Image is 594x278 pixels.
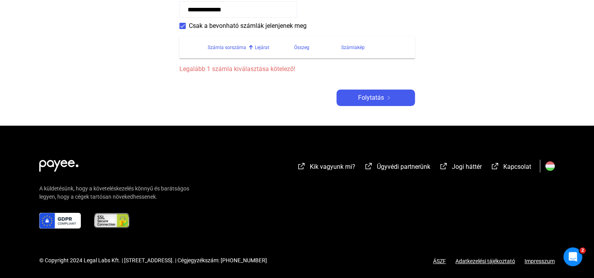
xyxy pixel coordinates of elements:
[490,164,531,172] a: external-link-whiteKapcsolat
[39,256,267,265] div: © Copyright 2024 Legal Labs Kft. | [STREET_ADDRESS]. | Cégjegyzékszám: [PHONE_NUMBER]
[364,164,430,172] a: external-link-whiteÜgyvédi partnerünk
[439,162,448,170] img: external-link-white
[433,258,446,264] a: ÁSZF
[93,213,130,229] img: ssl
[310,163,355,170] span: Kik vagyunk mi?
[490,162,500,170] img: external-link-white
[525,258,555,264] a: Impresszum
[255,43,269,52] div: Lejárat
[255,43,294,52] div: Lejárat
[341,43,406,52] div: Számlakép
[358,93,384,102] span: Folytatás
[341,43,365,52] div: Számlakép
[364,162,373,170] img: external-link-white
[294,43,341,52] div: Összeg
[446,258,525,264] a: Adatkezelési tájékoztató
[336,90,415,106] button: Folytatásarrow-right-white
[452,163,482,170] span: Jogi háttér
[503,163,531,170] span: Kapcsolat
[579,247,586,254] span: 2
[297,162,306,170] img: external-link-white
[39,155,79,172] img: white-payee-white-dot.svg
[189,21,307,31] span: Csak a bevonható számlák jelenjenek meg
[384,96,393,100] img: arrow-right-white
[294,43,309,52] div: Összeg
[208,43,255,52] div: Számla sorszáma
[377,163,430,170] span: Ügyvédi partnerünk
[208,43,246,52] div: Számla sorszáma
[39,213,81,229] img: gdpr
[179,64,415,74] span: Legalább 1 számla kiválasztása kötelező!
[563,247,582,266] iframe: Intercom live chat
[297,164,355,172] a: external-link-whiteKik vagyunk mi?
[545,161,555,171] img: HU.svg
[439,164,482,172] a: external-link-whiteJogi háttér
